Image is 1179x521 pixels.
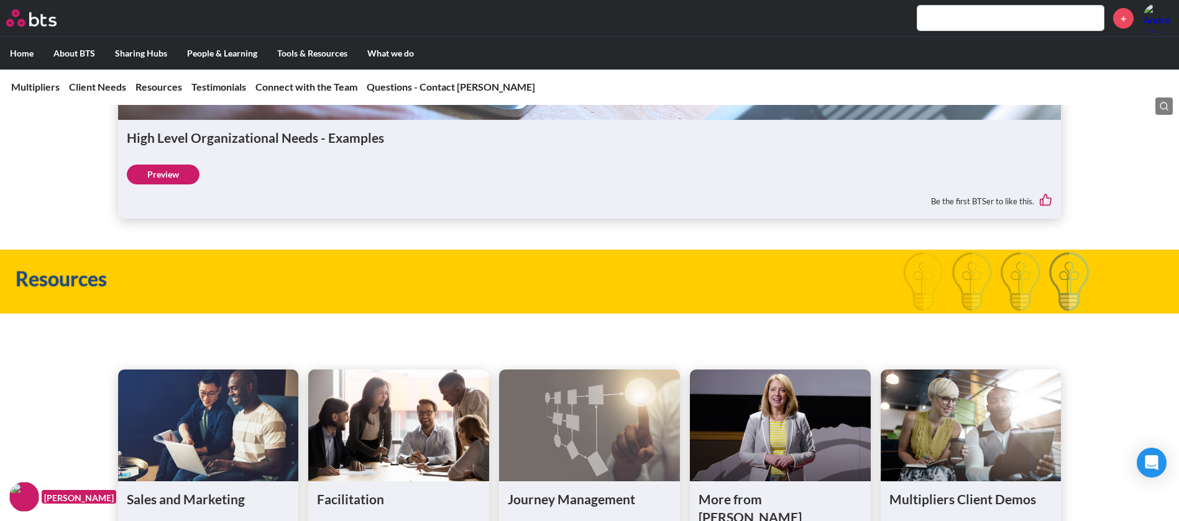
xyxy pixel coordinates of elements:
[127,165,200,184] a: Preview
[367,81,535,93] a: Questions - Contact [PERSON_NAME]
[191,81,246,93] a: Testimonials
[6,9,80,27] a: Go home
[42,490,116,504] figcaption: [PERSON_NAME]
[317,490,480,508] h1: Facilitation
[69,81,126,93] a: Client Needs
[889,490,1053,508] h1: Multipliers Client Demos
[44,37,105,70] label: About BTS
[255,81,357,93] a: Connect with the Team
[127,129,1053,147] h1: High Level Organizational Needs - Examples
[508,490,671,508] h1: Journey Management
[135,81,182,93] a: Resources
[1113,8,1134,29] a: +
[6,9,57,27] img: BTS Logo
[267,37,357,70] label: Tools & Resources
[357,37,424,70] label: What we do
[127,184,1053,211] div: Be the first BTSer to like this.
[11,81,60,93] a: Multipliers
[9,482,39,512] img: F
[127,490,290,508] h1: Sales and Marketing
[1143,3,1173,33] a: Profile
[1137,448,1167,478] div: Open Intercom Messenger
[1143,3,1173,33] img: Andre Ribeiro
[177,37,267,70] label: People & Learning
[16,265,819,293] h1: Resources
[105,37,177,70] label: Sharing Hubs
